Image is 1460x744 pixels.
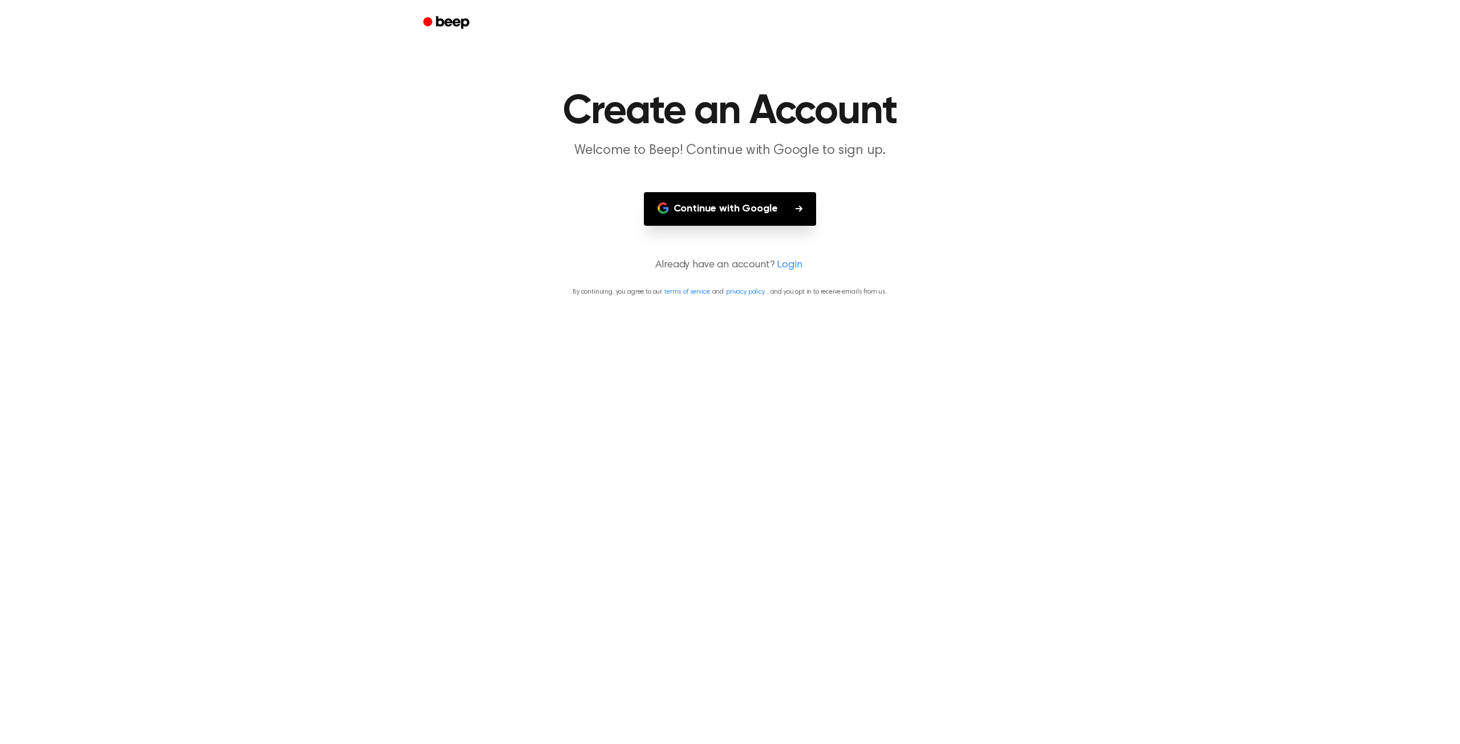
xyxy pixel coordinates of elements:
[415,12,480,34] a: Beep
[438,91,1022,132] h1: Create an Account
[644,192,817,226] button: Continue with Google
[726,288,765,295] a: privacy policy
[664,288,709,295] a: terms of service
[777,258,802,273] a: Login
[14,287,1446,297] p: By continuing, you agree to our and , and you opt in to receive emails from us.
[511,141,949,160] p: Welcome to Beep! Continue with Google to sign up.
[14,258,1446,273] p: Already have an account?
